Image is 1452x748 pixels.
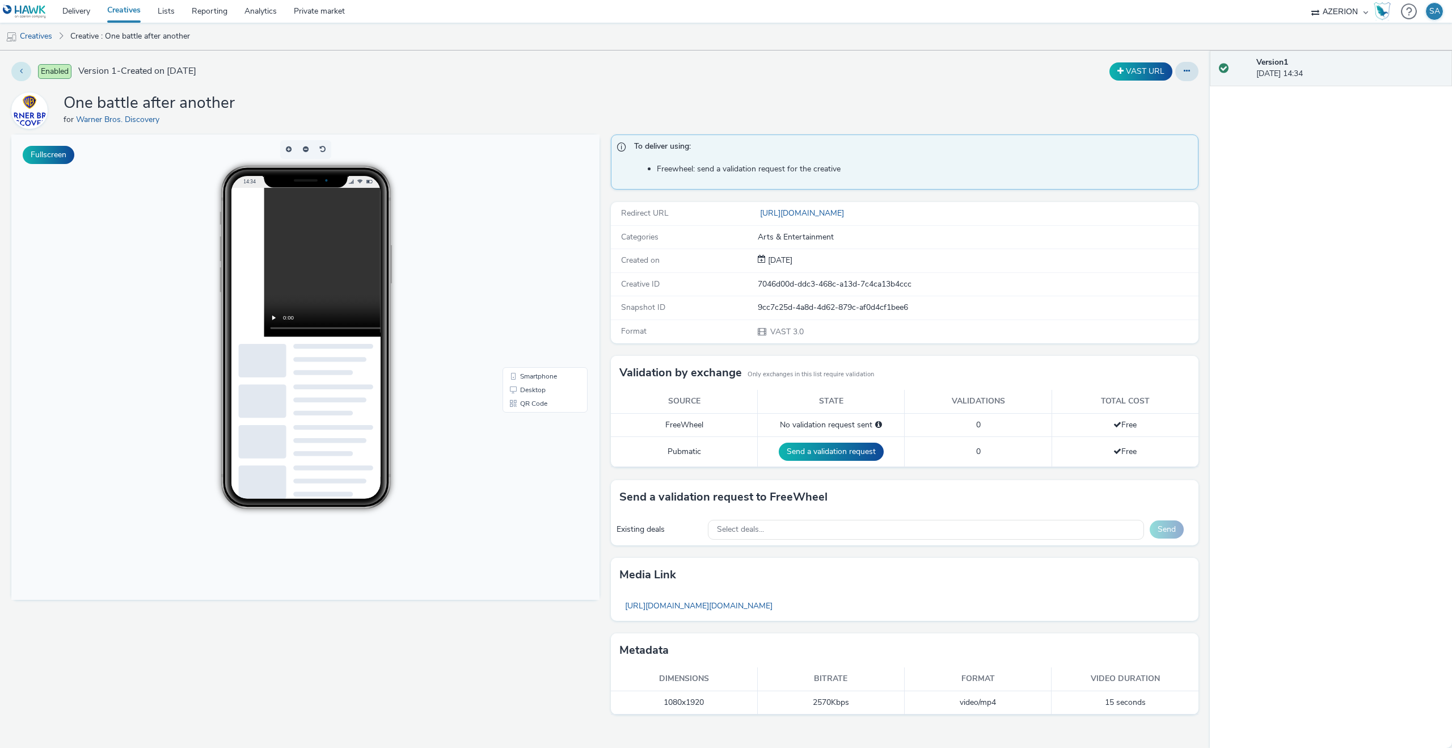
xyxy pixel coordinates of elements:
img: Hawk Academy [1374,2,1391,20]
strong: Version 1 [1256,57,1288,68]
div: No validation request sent [763,419,898,431]
td: 1080x1920 [611,691,758,715]
button: VAST URL [1109,62,1172,81]
a: Warner Bros. Discovery [11,105,52,116]
h3: Metadata [619,642,669,659]
a: Creative : One battle after another [65,23,196,50]
td: Pubmatic [611,437,758,467]
span: Free [1113,419,1137,430]
span: QR Code [509,266,536,272]
li: QR Code [493,262,574,276]
span: for [64,114,76,125]
div: SA [1429,3,1440,20]
span: Version 1 - Created on [DATE] [78,65,196,78]
a: [URL][DOMAIN_NAME][DOMAIN_NAME] [619,595,778,617]
h3: Validation by exchange [619,364,742,381]
span: Desktop [509,252,534,259]
span: 0 [976,419,981,430]
span: VAST 3.0 [769,326,804,337]
span: Free [1113,446,1137,457]
button: Fullscreen [23,146,74,164]
span: 14:34 [231,44,244,50]
span: Enabled [38,64,71,79]
img: undefined Logo [3,5,47,19]
h3: Media link [619,566,676,583]
button: Send a validation request [779,443,884,461]
span: 0 [976,446,981,457]
div: 7046d00d-ddc3-468c-a13d-7c4ca13b4ccc [758,279,1198,290]
th: Video duration [1052,667,1198,691]
div: [DATE] 14:34 [1256,57,1443,80]
th: Format [905,667,1052,691]
a: Hawk Academy [1374,2,1395,20]
img: Warner Bros. Discovery [13,94,46,127]
td: FreeWheel [611,413,758,436]
td: video/mp4 [905,691,1052,715]
th: Source [611,390,758,413]
h1: One battle after another [64,93,235,114]
small: Only exchanges in this list require validation [748,370,874,379]
div: 9cc7c25d-4a8d-4d62-879c-af0d4cf1bee6 [758,302,1198,313]
th: Validations [905,390,1052,413]
th: State [758,390,905,413]
span: Select deals... [717,525,764,535]
span: Creative ID [621,279,660,289]
span: Snapshot ID [621,302,665,313]
div: Arts & Entertainment [758,232,1198,243]
div: Duplicate the creative as a VAST URL [1107,62,1175,81]
span: To deliver using: [634,141,1187,156]
a: [URL][DOMAIN_NAME] [758,208,849,218]
h3: Send a validation request to FreeWheel [619,489,828,506]
a: Warner Bros. Discovery [76,114,164,125]
th: Total cost [1052,390,1198,413]
span: Created on [621,255,660,266]
li: Smartphone [493,235,574,249]
span: Categories [621,232,659,242]
span: Format [621,326,647,337]
td: 2570 Kbps [758,691,905,715]
div: Existing deals [617,524,703,535]
span: [DATE] [766,255,792,266]
li: Desktop [493,249,574,262]
div: Creation 08 September 2025, 14:34 [766,255,792,266]
div: Please select a deal below and click on Send to send a validation request to FreeWheel. [875,419,882,431]
li: Freewheel: send a validation request for the creative [657,163,1193,175]
img: mobile [6,31,17,43]
span: Redirect URL [621,208,669,218]
td: 15 seconds [1052,691,1198,715]
button: Send [1150,520,1184,539]
span: Smartphone [509,238,546,245]
th: Dimensions [611,667,758,691]
th: Bitrate [758,667,905,691]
